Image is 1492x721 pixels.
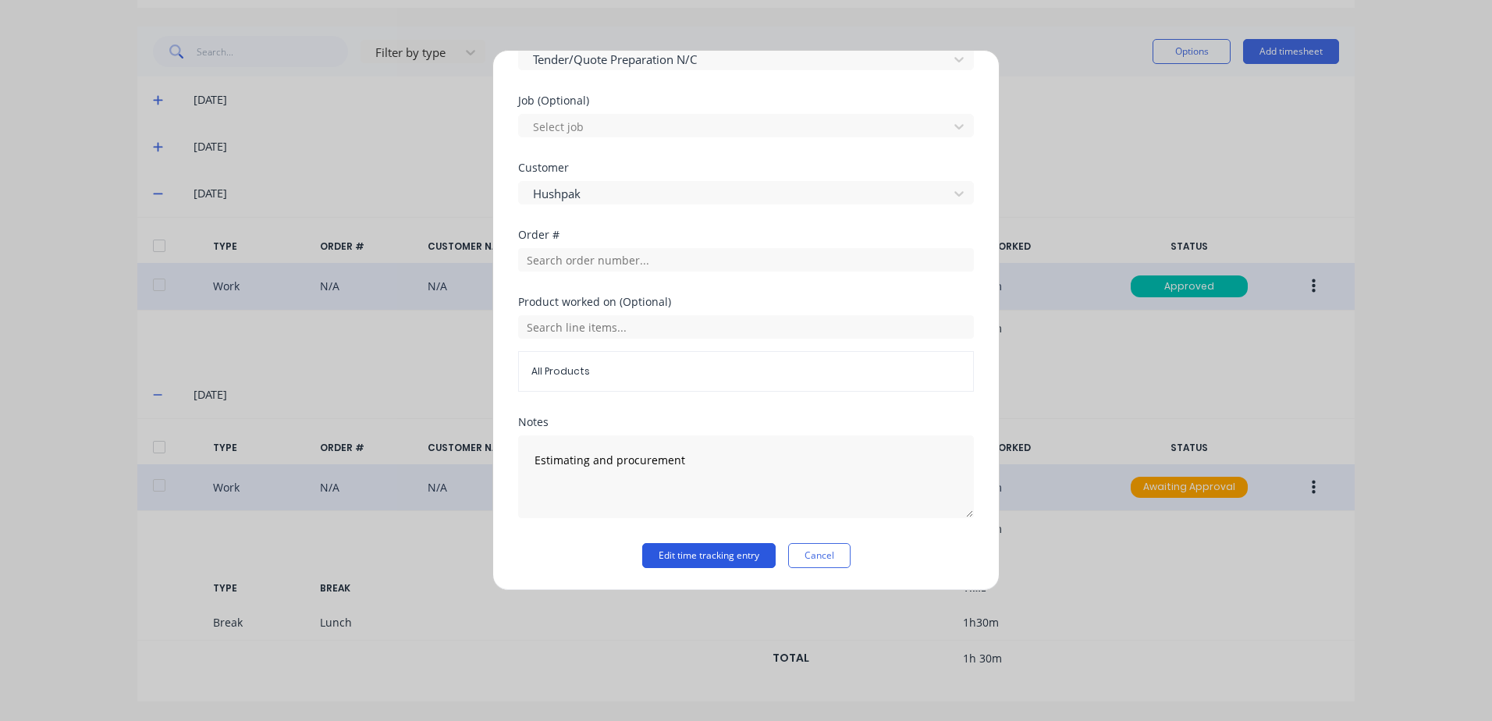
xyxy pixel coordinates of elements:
div: Customer [518,162,974,173]
button: Cancel [788,543,851,568]
div: Product worked on (Optional) [518,297,974,307]
span: All Products [531,364,961,378]
div: Order # [518,229,974,240]
input: Search order number... [518,248,974,272]
button: Edit time tracking entry [642,543,776,568]
input: Search line items... [518,315,974,339]
textarea: Estimating and procurement [518,435,974,518]
div: Job (Optional) [518,95,974,106]
div: Notes [518,417,974,428]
